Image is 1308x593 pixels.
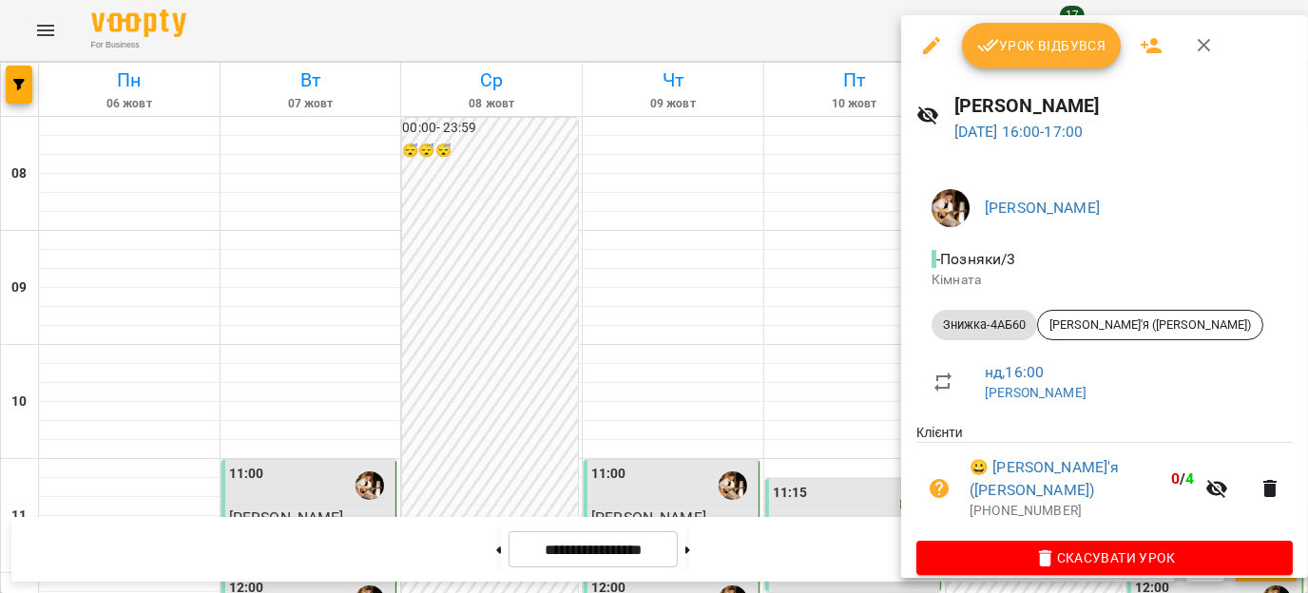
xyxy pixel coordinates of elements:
[962,23,1122,68] button: Урок відбувся
[916,423,1293,541] ul: Клієнти
[1171,469,1194,488] b: /
[932,546,1278,569] span: Скасувати Урок
[977,34,1106,57] span: Урок відбувся
[932,316,1037,334] span: Знижка-4АБ60
[916,466,962,511] button: Візит ще не сплачено. Додати оплату?
[1185,469,1194,488] span: 4
[985,363,1044,381] a: нд , 16:00
[932,250,1020,268] span: - Позняки/3
[954,91,1293,121] h6: [PERSON_NAME]
[954,123,1084,141] a: [DATE] 16:00-17:00
[932,189,970,227] img: 0162ea527a5616b79ea1cf03ccdd73a5.jpg
[985,385,1087,400] a: [PERSON_NAME]
[1171,469,1180,488] span: 0
[1038,316,1262,334] span: [PERSON_NAME]'я ([PERSON_NAME])
[970,456,1164,501] a: 😀 [PERSON_NAME]'я ([PERSON_NAME])
[932,271,1278,290] p: Кімната
[916,541,1293,575] button: Скасувати Урок
[985,199,1100,217] a: [PERSON_NAME]
[1037,310,1263,340] div: [PERSON_NAME]'я ([PERSON_NAME])
[970,502,1194,521] p: [PHONE_NUMBER]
